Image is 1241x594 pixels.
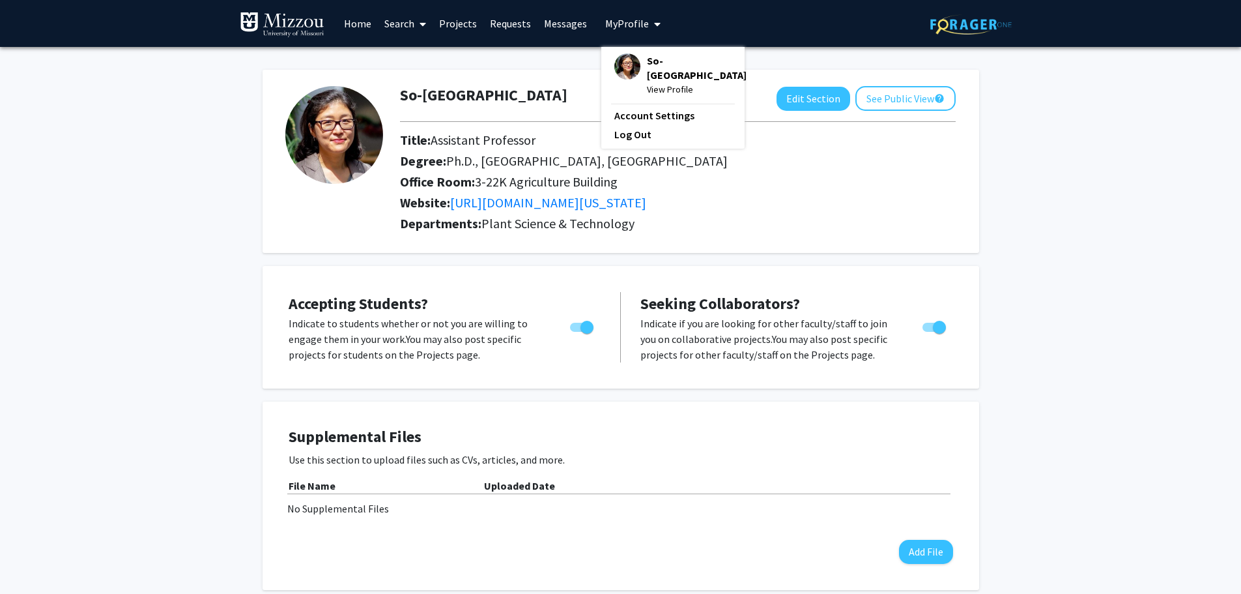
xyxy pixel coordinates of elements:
img: ForagerOne Logo [930,14,1012,35]
h1: So-[GEOGRAPHIC_DATA] [400,86,567,105]
img: University of Missouri Logo [240,12,324,38]
span: View Profile [647,82,747,97]
p: Use this section to upload files such as CVs, articles, and more. [289,452,953,468]
p: Indicate if you are looking for other faculty/staff to join you on collaborative projects. You ma... [640,316,898,363]
a: Search [378,1,433,46]
span: So-[GEOGRAPHIC_DATA] [647,53,747,82]
h2: Degree: [400,153,956,169]
div: Toggle [917,316,953,335]
span: 3-22K Agriculture Building [475,173,618,190]
span: Ph.D., [GEOGRAPHIC_DATA], [GEOGRAPHIC_DATA] [446,153,728,169]
a: Opens in a new tab [450,194,646,211]
img: Profile Picture [285,86,383,184]
a: Home [337,1,378,46]
h2: Office Room: [400,174,956,190]
button: Add File [899,540,953,564]
h2: Website: [400,195,956,211]
mat-icon: help [934,91,945,106]
b: Uploaded Date [484,479,555,492]
span: Accepting Students? [289,293,428,314]
span: Seeking Collaborators? [640,293,800,314]
button: See Public View [855,86,956,111]
div: No Supplemental Files [287,501,954,516]
button: Edit Section [777,87,850,111]
b: File Name [289,479,335,492]
a: Account Settings [614,108,732,123]
iframe: Chat [10,535,55,584]
h2: Departments: [390,216,965,231]
span: My Profile [605,17,649,30]
a: Messages [537,1,593,46]
h4: Supplemental Files [289,428,953,447]
a: Requests [483,1,537,46]
div: Toggle [565,316,601,335]
span: Assistant Professor [431,132,535,148]
p: Indicate to students whether or not you are willing to engage them in your work. You may also pos... [289,316,545,363]
img: Profile Picture [614,53,640,80]
div: Profile PictureSo-[GEOGRAPHIC_DATA]View Profile [614,53,747,97]
a: Projects [433,1,483,46]
span: Plant Science & Technology [481,215,635,231]
a: Log Out [614,126,732,142]
h2: Title: [400,132,956,148]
